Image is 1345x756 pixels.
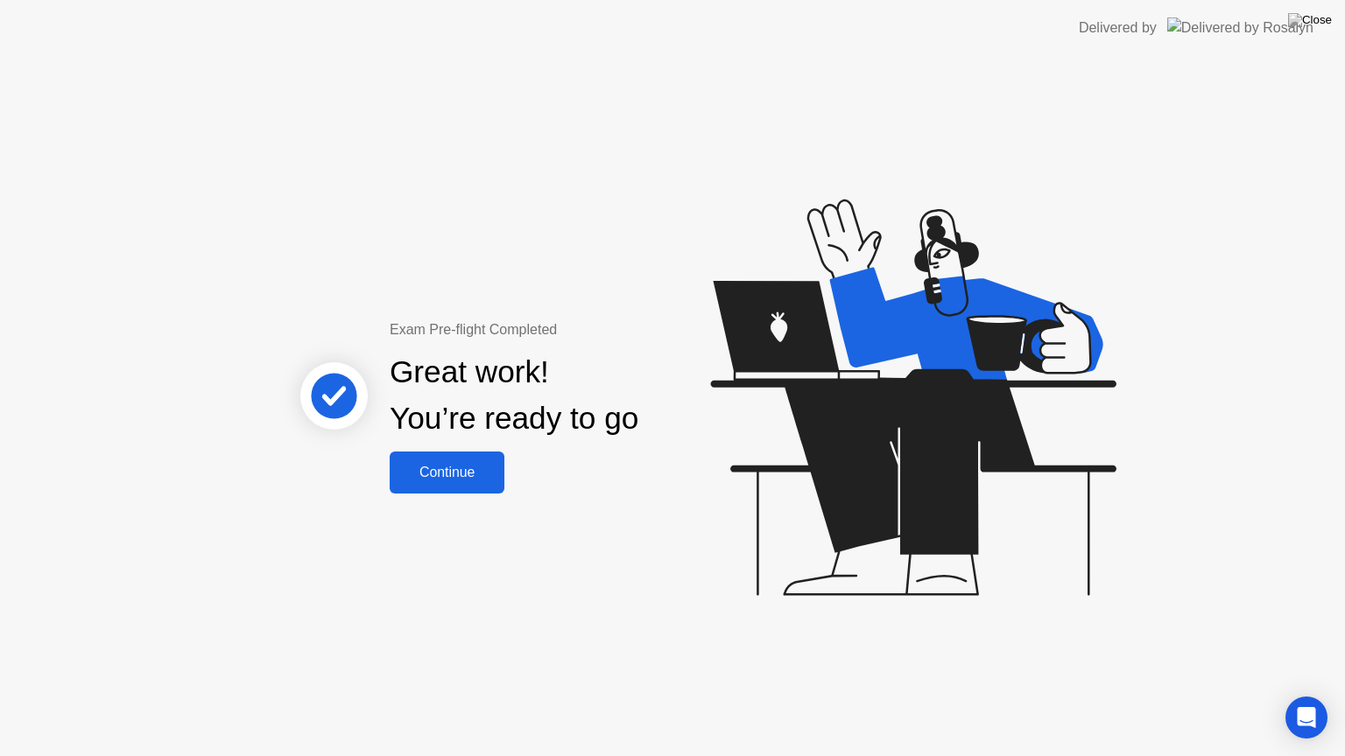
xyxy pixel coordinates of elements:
[395,465,499,480] div: Continue
[1288,13,1332,27] img: Close
[390,319,751,340] div: Exam Pre-flight Completed
[1079,17,1157,38] div: Delivered by
[390,349,638,442] div: Great work! You’re ready to go
[390,451,504,493] button: Continue
[1285,696,1327,738] div: Open Intercom Messenger
[1167,17,1313,38] img: Delivered by Rosalyn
